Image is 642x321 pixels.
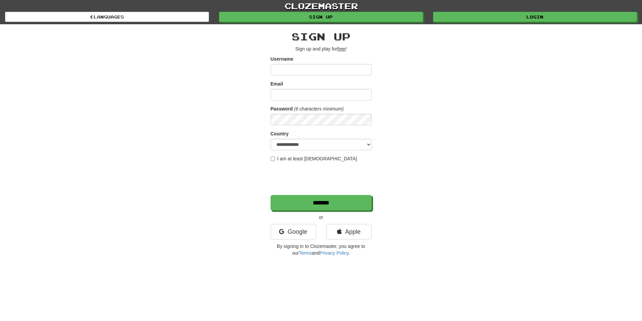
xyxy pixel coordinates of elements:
a: Google [271,224,316,239]
label: I am at least [DEMOGRAPHIC_DATA] [271,155,357,162]
p: or [271,214,372,221]
a: Apple [326,224,372,239]
p: Sign up and play for ! [271,45,372,52]
a: Terms [299,250,312,256]
label: Username [271,56,294,62]
h2: Sign up [271,31,372,42]
label: Country [271,130,289,137]
u: free [337,46,345,52]
label: Email [271,81,283,87]
input: I am at least [DEMOGRAPHIC_DATA] [271,157,275,161]
a: Privacy Policy [319,250,348,256]
a: Login [433,12,637,22]
iframe: reCAPTCHA [271,165,373,192]
p: By signing in to Clozemaster, you agree to our and . [271,243,372,256]
a: Languages [5,12,209,22]
em: (6 characters minimum) [294,106,344,111]
a: Sign up [219,12,423,22]
label: Password [271,105,293,112]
